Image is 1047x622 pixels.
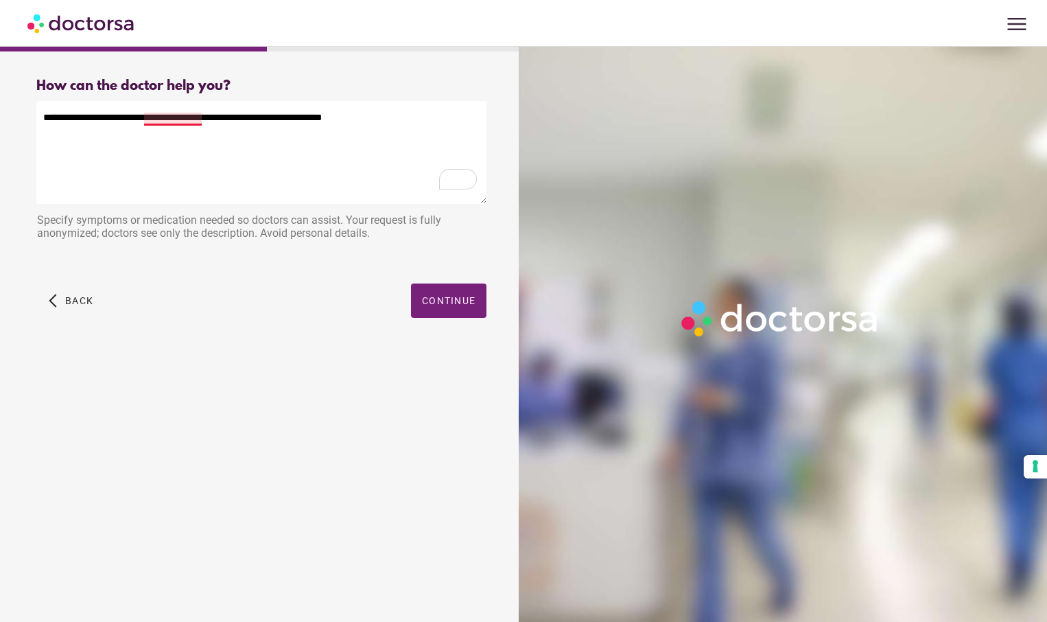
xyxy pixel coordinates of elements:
span: Continue [422,295,475,306]
div: How can the doctor help you? [36,78,486,94]
img: Doctorsa.com [27,8,136,38]
div: Specify symptoms or medication needed so doctors can assist. Your request is fully anonymized; do... [36,207,486,250]
span: Back [65,295,93,306]
span: menu [1004,11,1030,37]
button: arrow_back_ios Back [43,284,99,318]
button: Your consent preferences for tracking technologies [1024,455,1047,479]
img: Logo-Doctorsa-trans-White-partial-flat.png [676,295,885,342]
button: Continue [411,284,486,318]
textarea: To enrich screen reader interactions, please activate Accessibility in Grammarly extension settings [36,101,486,204]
